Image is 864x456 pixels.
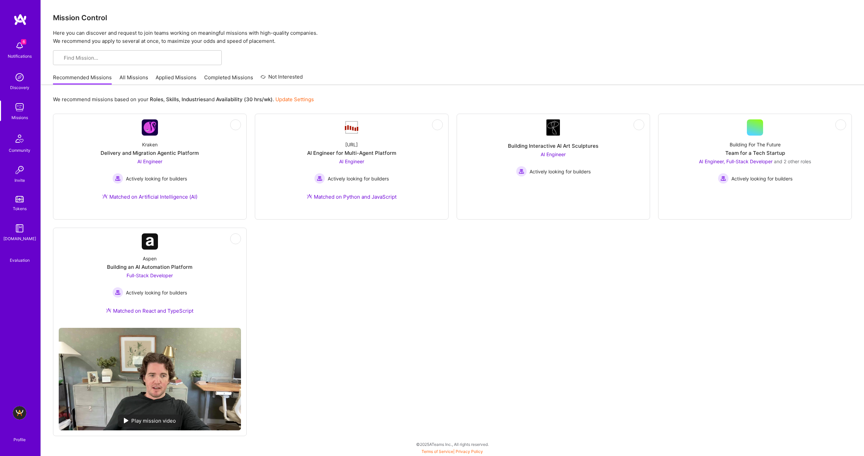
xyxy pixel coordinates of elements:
img: tokens [16,196,24,202]
img: Company Logo [546,119,560,136]
div: Play mission video [118,415,182,427]
span: Actively looking for builders [731,175,792,182]
img: Company Logo [142,119,158,136]
span: and 2 other roles [774,159,811,164]
img: Company Logo [344,120,360,135]
i: icon SearchGrey [58,56,63,61]
img: teamwork [13,101,26,114]
span: Actively looking for builders [126,175,187,182]
b: Availability (30 hrs/wk) [216,96,273,103]
img: logo [13,13,27,26]
span: Actively looking for builders [530,168,591,175]
b: Industries [182,96,206,103]
img: A.Team - Grow A.Team's Community & Demand [13,406,26,420]
span: AI Engineer [137,159,162,164]
a: Applied Missions [156,74,196,85]
p: Here you can discover and request to join teams working on meaningful missions with high-quality ... [53,29,852,45]
div: Aspen [143,255,157,262]
span: AI Engineer [339,159,364,164]
div: Matched on React and TypeScript [106,307,193,314]
div: Invite [15,177,25,184]
div: Profile [13,436,26,443]
h3: Mission Control [53,13,852,22]
a: Terms of Service [422,449,453,454]
img: bell [13,39,26,53]
img: Community [11,131,28,147]
span: | [422,449,483,454]
div: Missions [11,114,28,121]
span: Actively looking for builders [328,175,389,182]
div: Discovery [10,84,29,91]
b: Skills [166,96,179,103]
div: Team for a Tech Startup [725,149,785,156]
i: icon SelectionTeam [17,252,22,257]
a: Recommended Missions [53,74,112,85]
img: Actively looking for builders [516,166,527,177]
a: Completed Missions [204,74,253,85]
div: Building For The Future [730,141,781,148]
i: icon EyeClosed [233,122,238,127]
img: Ateam Purple Icon [106,308,111,313]
img: Actively looking for builders [112,173,123,184]
span: 6 [21,39,26,45]
div: Community [9,147,30,154]
img: Actively looking for builders [718,173,729,184]
div: [URL] [345,141,358,148]
img: Company Logo [142,233,158,250]
span: AI Engineer, Full-Stack Developer [699,159,773,164]
i: icon EyeClosed [636,122,642,127]
p: We recommend missions based on your , , and . [53,96,314,103]
i: icon EyeClosed [435,122,440,127]
div: Building Interactive AI Art Sculptures [508,142,598,149]
img: Actively looking for builders [314,173,325,184]
i: icon EyeClosed [838,122,843,127]
a: All Missions [119,74,148,85]
img: Actively looking for builders [112,287,123,298]
div: Evaluation [10,257,30,264]
img: Ateam Purple Icon [102,194,108,199]
b: Roles [150,96,163,103]
a: Not Interested [261,73,303,85]
input: Find Mission... [64,54,216,61]
div: [DOMAIN_NAME] [3,235,36,242]
img: Ateam Purple Icon [307,194,312,199]
div: Kraken [142,141,158,148]
a: Update Settings [275,96,314,103]
div: Delivery and Migration Agentic Platform [101,149,199,156]
img: guide book [13,222,26,235]
div: Matched on Artificial Intelligence (AI) [102,193,197,200]
span: Actively looking for builders [126,289,187,296]
div: © 2025 ATeams Inc., All rights reserved. [40,436,864,453]
div: Building an AI Automation Platform [107,263,192,270]
span: Full-Stack Developer [127,273,173,278]
div: Notifications [8,53,32,60]
img: Invite [13,163,26,177]
i: icon EyeClosed [233,236,238,241]
img: play [124,418,129,423]
img: discovery [13,70,26,84]
div: Matched on Python and JavaScript [307,193,397,200]
span: AI Engineer [541,151,566,157]
div: AI Engineer for Multi-Agent Platform [307,149,396,156]
a: Privacy Policy [456,449,483,454]
img: No Mission [59,328,241,430]
div: Tokens [13,205,27,212]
